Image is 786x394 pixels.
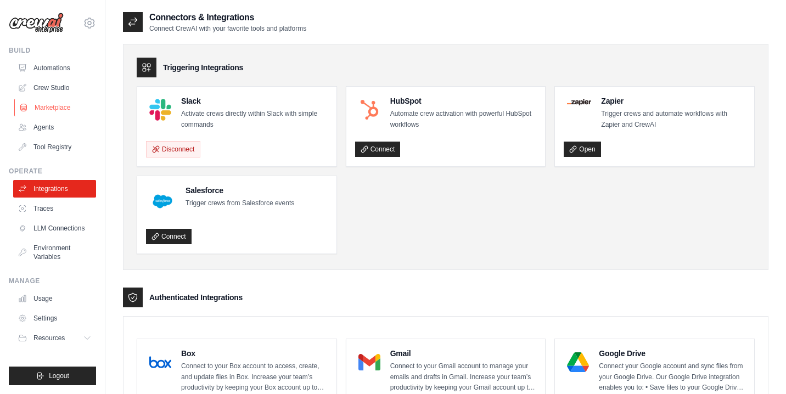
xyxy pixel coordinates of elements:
a: Settings [13,309,96,327]
h2: Connectors & Integrations [149,11,306,24]
a: Tool Registry [13,138,96,156]
span: Logout [49,372,69,380]
p: Connect your Google account and sync files from your Google Drive. Our Google Drive integration e... [599,361,745,393]
p: Trigger crews and automate workflows with Zapier and CrewAI [601,109,745,130]
a: Traces [13,200,96,217]
a: Open [564,142,600,157]
p: Automate crew activation with powerful HubSpot workflows [390,109,537,130]
a: Environment Variables [13,239,96,266]
a: Integrations [13,180,96,198]
p: Connect CrewAI with your favorite tools and platforms [149,24,306,33]
h4: HubSpot [390,95,537,106]
h4: Box [181,348,328,359]
a: Agents [13,119,96,136]
img: Box Logo [149,351,171,373]
a: Crew Studio [13,79,96,97]
a: Connect [146,229,192,244]
img: Slack Logo [149,99,171,121]
button: Logout [9,367,96,385]
img: Salesforce Logo [149,188,176,215]
div: Build [9,46,96,55]
img: Logo [9,13,64,33]
h3: Triggering Integrations [163,62,243,73]
img: HubSpot Logo [358,99,380,121]
p: Connect to your Box account to access, create, and update files in Box. Increase your team’s prod... [181,361,328,393]
img: Gmail Logo [358,351,380,373]
span: Resources [33,334,65,342]
p: Trigger crews from Salesforce events [186,198,294,209]
a: Marketplace [14,99,97,116]
p: Activate crews directly within Slack with simple commands [181,109,328,130]
p: Connect to your Gmail account to manage your emails and drafts in Gmail. Increase your team’s pro... [390,361,537,393]
button: Disconnect [146,141,200,157]
h4: Slack [181,95,328,106]
a: Automations [13,59,96,77]
button: Resources [13,329,96,347]
h3: Authenticated Integrations [149,292,243,303]
div: Operate [9,167,96,176]
div: Manage [9,277,96,285]
a: Connect [355,142,401,157]
a: LLM Connections [13,219,96,237]
h4: Gmail [390,348,537,359]
h4: Salesforce [186,185,294,196]
h4: Zapier [601,95,745,106]
img: Zapier Logo [567,99,591,105]
h4: Google Drive [599,348,745,359]
img: Google Drive Logo [567,351,589,373]
a: Usage [13,290,96,307]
